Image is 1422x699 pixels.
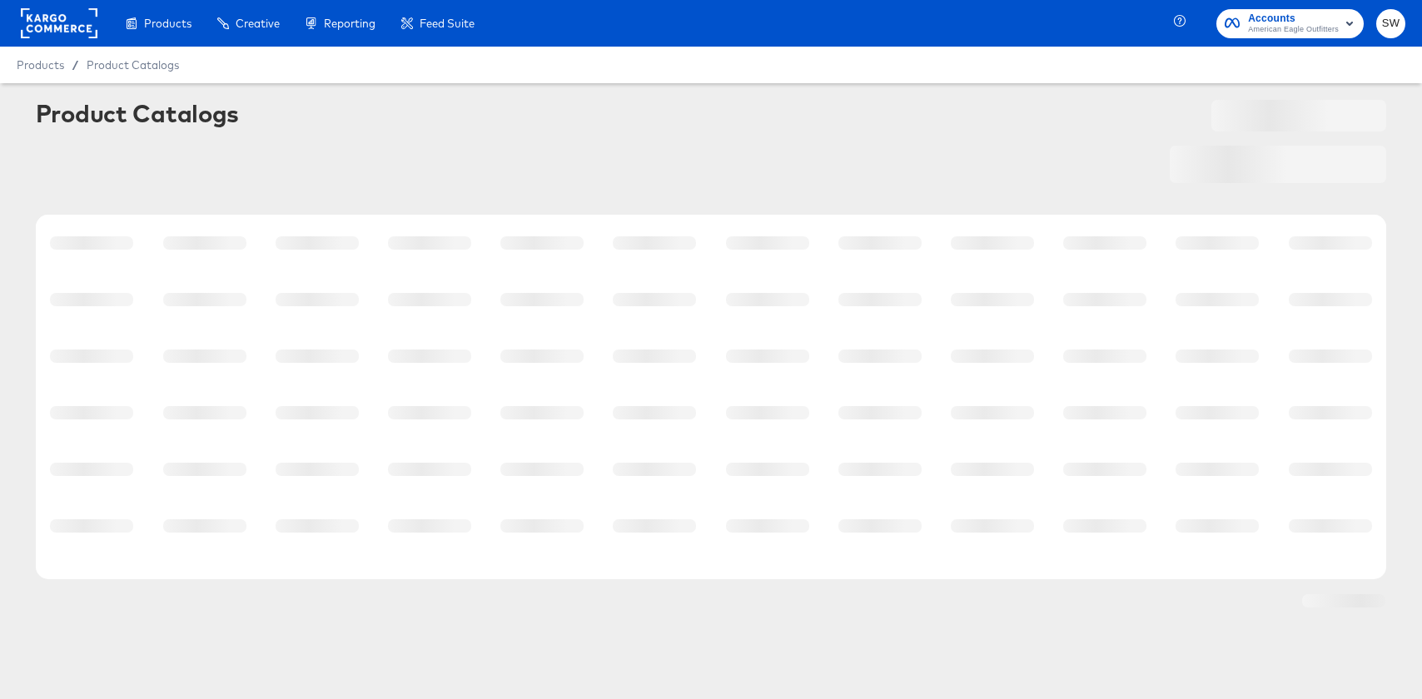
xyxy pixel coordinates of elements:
span: Feed Suite [420,17,475,30]
button: SW [1376,9,1405,38]
span: Accounts [1248,10,1339,27]
span: Products [17,58,64,72]
a: Product Catalogs [87,58,179,72]
span: / [64,58,87,72]
div: Product Catalogs [36,100,239,126]
span: American Eagle Outfitters [1248,23,1339,37]
span: SW [1383,14,1399,33]
span: Products [144,17,191,30]
button: AccountsAmerican Eagle Outfitters [1216,9,1364,38]
span: Creative [236,17,280,30]
span: Reporting [324,17,375,30]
